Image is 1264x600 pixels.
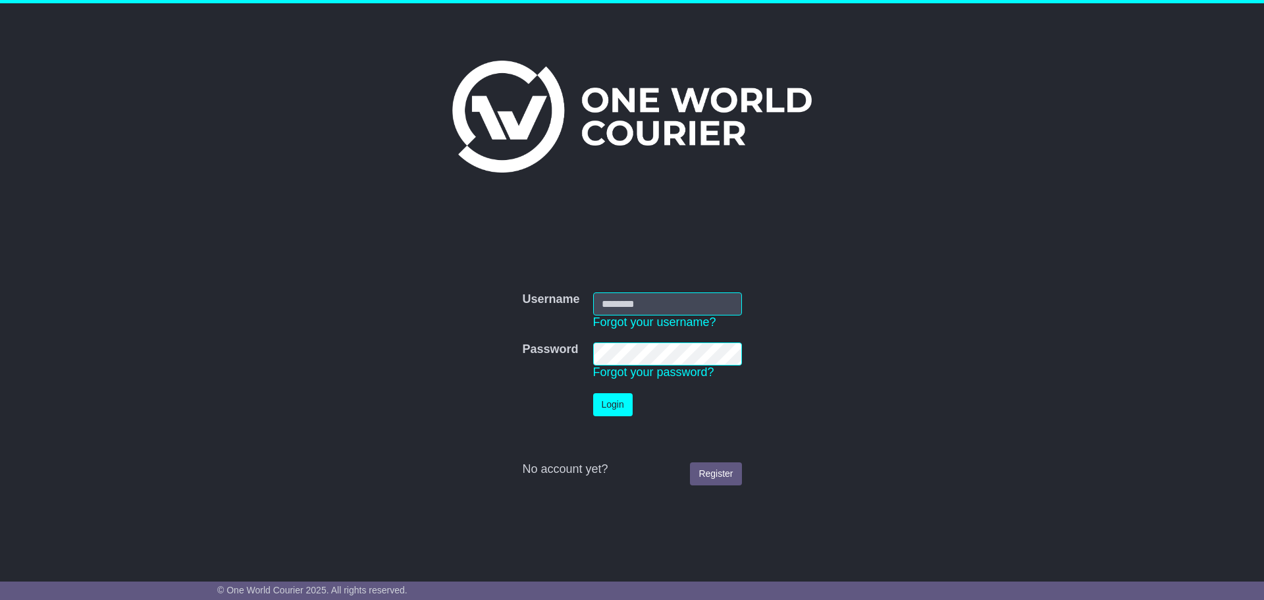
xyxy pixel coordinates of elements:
button: Login [593,393,633,416]
a: Register [690,462,741,485]
div: No account yet? [522,462,741,477]
a: Forgot your password? [593,366,714,379]
label: Username [522,292,579,307]
img: One World [452,61,812,173]
span: © One World Courier 2025. All rights reserved. [217,585,408,595]
label: Password [522,342,578,357]
a: Forgot your username? [593,315,716,329]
